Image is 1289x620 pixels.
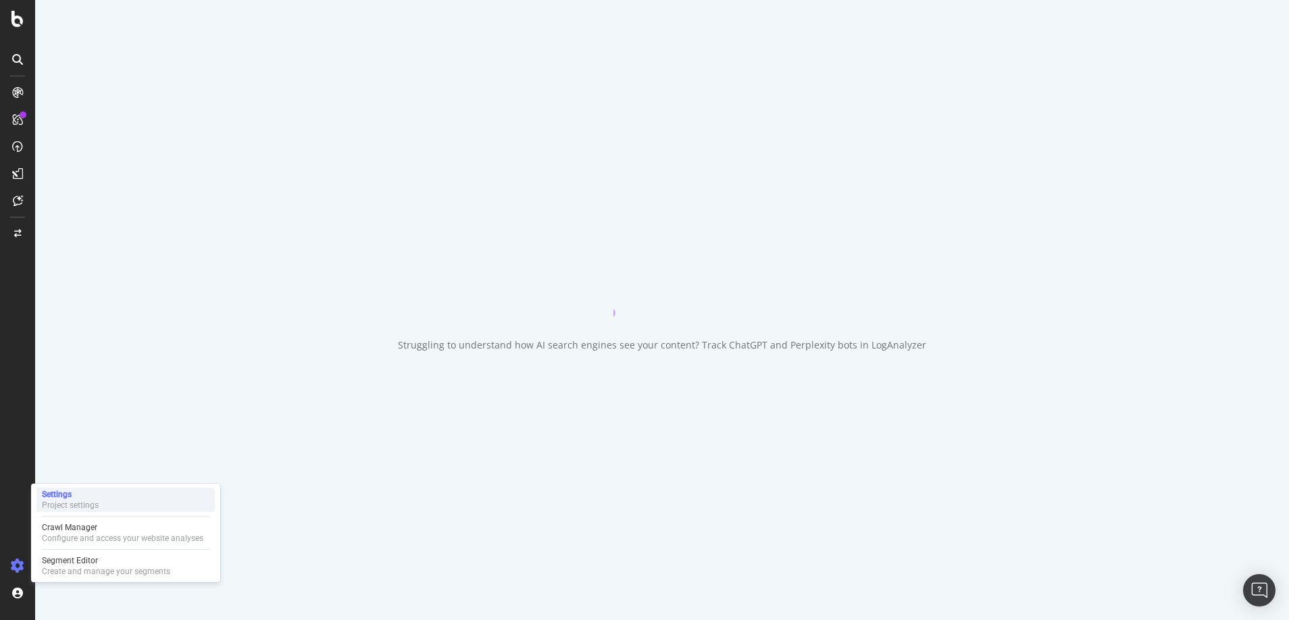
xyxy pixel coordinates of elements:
a: Crawl ManagerConfigure and access your website analyses [36,521,215,545]
div: animation [613,268,711,317]
div: Settings [42,489,99,500]
div: Segment Editor [42,555,170,566]
div: Struggling to understand how AI search engines see your content? Track ChatGPT and Perplexity bot... [398,338,926,352]
div: Open Intercom Messenger [1243,574,1275,606]
a: SettingsProject settings [36,488,215,512]
a: Segment EditorCreate and manage your segments [36,554,215,578]
div: Project settings [42,500,99,511]
div: Configure and access your website analyses [42,533,203,544]
div: Crawl Manager [42,522,203,533]
div: Create and manage your segments [42,566,170,577]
